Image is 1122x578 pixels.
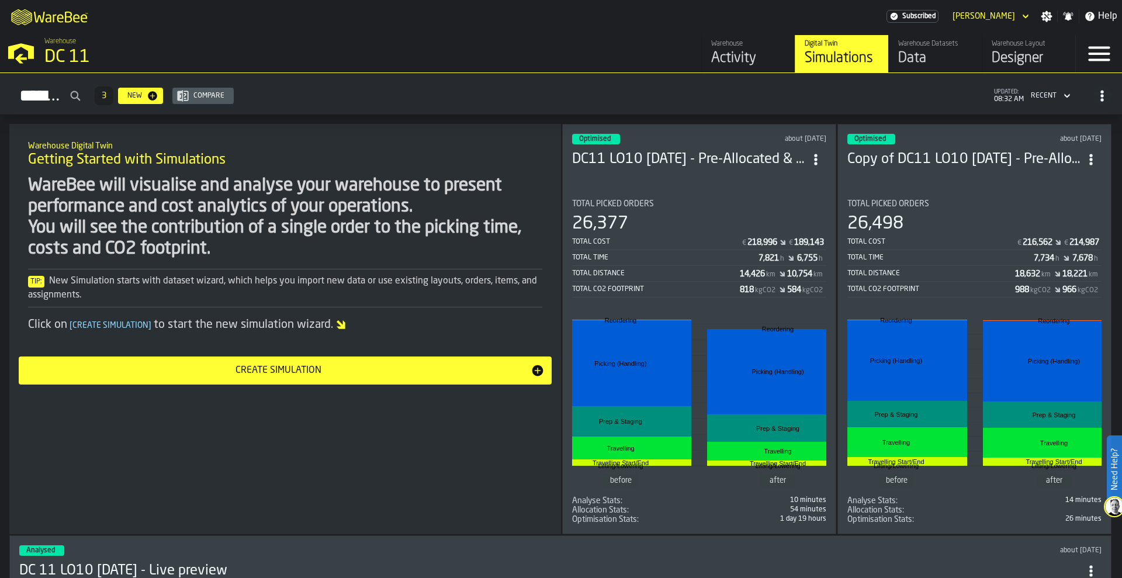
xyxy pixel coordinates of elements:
[572,213,628,234] div: 26,377
[847,150,1081,169] h3: Copy of DC11 LO10 [DATE] - Pre-Allocated & Strict Golden Zone
[847,515,914,524] span: Optimisation Stats:
[28,276,44,288] span: Tip:
[28,274,542,302] div: New Simulation starts with dataset wizard, which helps you import new data or use existing layout...
[847,515,1102,524] span: 25,531
[702,515,827,523] div: 1 day 19 hours
[847,506,904,515] span: Allocation Stats:
[725,135,827,143] div: Updated: 8/5/2025, 4:23:13 PM Created: 8/19/2024, 7:56:06 AM
[572,254,759,262] div: Total Time
[1069,238,1099,247] div: Stat Value
[847,269,1015,278] div: Total Distance
[702,506,827,514] div: 54 minutes
[572,496,622,506] span: Analyse Stats:
[795,35,888,72] a: link-to-/wh/i/2e91095d-d0fa-471d-87cf-b9f7f81665fc/simulations
[572,515,826,524] div: stat-Optimisation Stats:
[70,321,72,330] span: [
[1072,254,1093,263] div: Stat Value
[572,515,826,524] span: 2,553,150
[19,133,552,175] div: title-Getting Started with Simulations
[67,321,154,330] span: Create Simulation
[123,92,147,100] div: New
[1089,271,1098,279] span: km
[1098,9,1117,23] span: Help
[813,271,823,279] span: km
[847,506,972,515] div: Title
[572,238,741,246] div: Total Cost
[849,309,1100,494] div: stat-
[794,238,824,247] div: Stat Value
[1023,238,1052,247] div: Stat Value
[802,286,823,295] span: kgCO2
[898,49,972,68] div: Data
[847,199,1102,209] div: Title
[847,238,1016,246] div: Total Cost
[572,269,740,278] div: Total Distance
[847,199,1102,297] div: stat-Total Picked Orders
[44,37,76,46] span: Warehouse
[702,496,827,504] div: 10 minutes
[573,309,825,494] div: stat-
[847,515,972,524] div: Title
[1034,254,1054,263] div: Stat Value
[888,35,982,72] a: link-to-/wh/i/2e91095d-d0fa-471d-87cf-b9f7f81665fc/data
[572,150,805,169] div: DC11 LO10 2024-08-14 - Pre-Allocated & Strict Golden Zone
[1031,92,1057,100] div: DropdownMenuValue-4
[759,254,779,263] div: Stat Value
[26,547,55,554] span: Analysed
[1026,89,1073,103] div: DropdownMenuValue-4
[1094,255,1098,263] span: h
[847,496,1102,506] div: stat-Analyse Stats:
[847,213,903,234] div: 26,498
[847,496,972,506] div: Title
[572,515,639,524] span: Optimisation Stats:
[847,506,1102,515] div: stat-Allocation Stats:
[742,239,746,247] span: €
[572,506,697,515] div: Title
[28,139,542,151] h2: Sub Title
[747,238,777,247] div: Stat Value
[902,12,936,20] span: Subscribed
[1030,286,1051,295] span: kgCO2
[805,49,879,68] div: Simulations
[1046,476,1063,484] text: after
[837,124,1111,534] div: ItemListCard-DashboardItemContainer
[28,151,226,169] span: Getting Started with Simulations
[572,285,740,293] div: Total CO2 Footprint
[1078,286,1098,295] span: kgCO2
[572,190,826,524] section: card-SimulationDashboardCard-optimised
[740,285,754,295] div: Stat Value
[847,190,1102,524] section: card-SimulationDashboardCard-optimised
[1108,437,1121,502] label: Need Help?
[797,254,818,263] div: Stat Value
[1062,285,1076,295] div: Stat Value
[562,124,836,534] div: ItemListCard-DashboardItemContainer
[847,285,1015,293] div: Total CO2 Footprint
[19,357,552,385] button: button-Create Simulation
[992,40,1066,48] div: Warehouse Layout
[572,515,697,524] div: Title
[9,124,561,534] div: ItemListCard-
[770,476,787,484] text: after
[819,255,823,263] span: h
[1017,239,1021,247] span: €
[977,515,1102,523] div: 26 minutes
[766,271,775,279] span: km
[854,136,886,143] span: Optimised
[787,269,812,279] div: Stat Value
[1058,11,1079,22] label: button-toggle-Notifications
[847,134,895,144] div: status-3 2
[579,136,611,143] span: Optimised
[701,35,795,72] a: link-to-/wh/i/2e91095d-d0fa-471d-87cf-b9f7f81665fc/feed/
[886,10,939,23] a: link-to-/wh/i/2e91095d-d0fa-471d-87cf-b9f7f81665fc/settings/billing
[1015,269,1040,279] div: Stat Value
[44,47,360,68] div: DC 11
[711,49,785,68] div: Activity
[572,496,826,506] div: stat-Analyse Stats:
[1062,269,1088,279] div: Stat Value
[572,496,697,506] div: Title
[148,321,151,330] span: ]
